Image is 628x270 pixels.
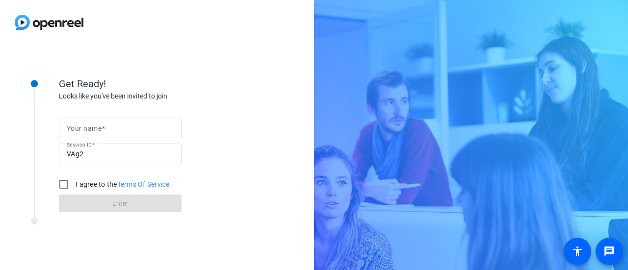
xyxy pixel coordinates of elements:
[67,142,92,147] mat-label: Session ID
[74,179,170,189] label: I agree to the
[572,245,583,257] mat-icon: accessibility
[603,245,615,257] mat-icon: message
[117,180,170,188] a: Terms Of Service
[59,76,255,91] div: Get Ready!
[59,91,255,101] div: Looks like you've been invited to join
[67,124,102,132] mat-label: Your name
